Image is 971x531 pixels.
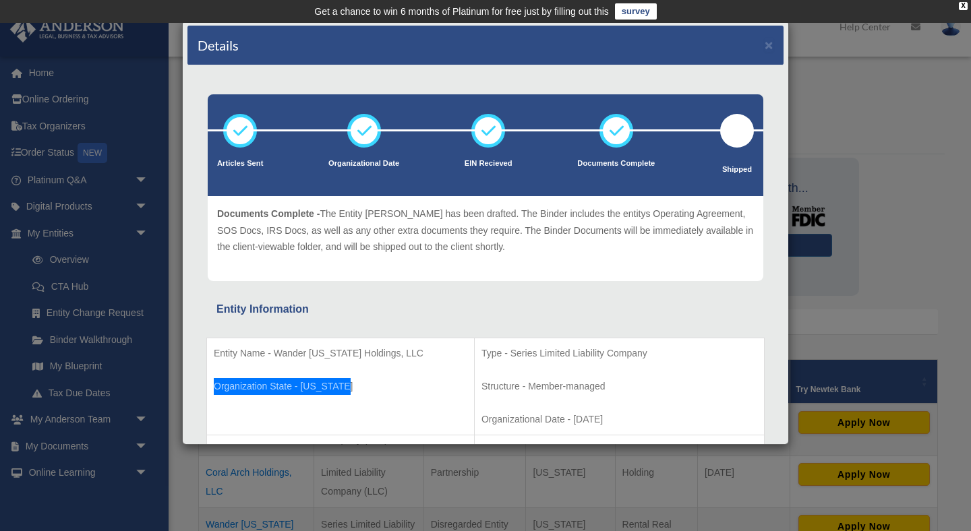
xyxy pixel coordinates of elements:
[481,378,757,395] p: Structure - Member-managed
[217,208,320,219] span: Documents Complete -
[198,36,239,55] h4: Details
[959,2,968,10] div: close
[720,163,754,177] p: Shipped
[214,345,467,362] p: Entity Name - Wander [US_STATE] Holdings, LLC
[314,3,609,20] div: Get a chance to win 6 months of Platinum for free just by filling out this
[765,38,773,52] button: ×
[481,345,757,362] p: Type - Series Limited Liability Company
[214,378,467,395] p: Organization State - [US_STATE]
[465,157,512,170] p: EIN Recieved
[216,300,755,319] div: Entity Information
[328,157,399,170] p: Organizational Date
[217,206,754,255] p: The Entity [PERSON_NAME] has been drafted. The Binder includes the entitys Operating Agreement, S...
[217,157,263,170] p: Articles Sent
[577,157,655,170] p: Documents Complete
[214,442,467,459] p: EIN # - [US_EMPLOYER_IDENTIFICATION_NUMBER]
[481,411,757,428] p: Organizational Date - [DATE]
[615,3,657,20] a: survey
[481,442,757,459] p: Business Address - [STREET_ADDRESS][PERSON_NAME]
